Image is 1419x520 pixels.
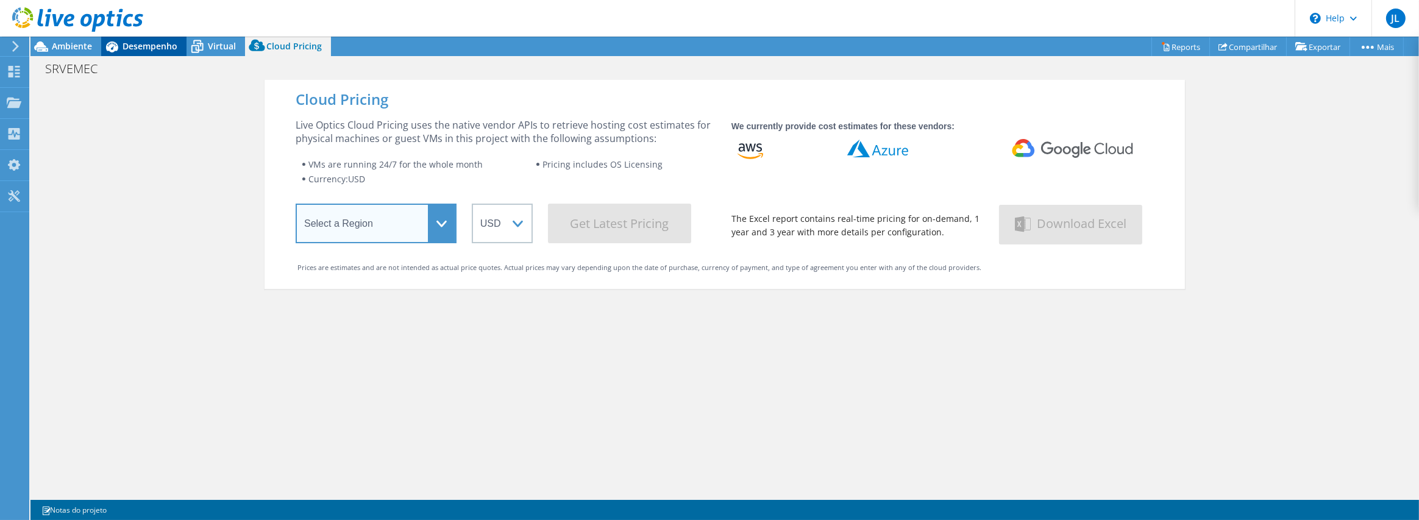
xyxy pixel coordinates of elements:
h1: SRVEMEC [40,62,116,76]
span: JL [1386,9,1406,28]
div: Prices are estimates and are not intended as actual price quotes. Actual prices may vary dependin... [297,261,1152,274]
span: Currency: USD [308,173,365,185]
span: Ambiente [52,40,92,52]
div: Cloud Pricing [296,93,1154,106]
span: Cloud Pricing [266,40,322,52]
div: Live Optics Cloud Pricing uses the native vendor APIs to retrieve hosting cost estimates for phys... [296,118,716,145]
a: Mais [1350,37,1404,56]
span: Desempenho [123,40,177,52]
a: Reports [1151,37,1210,56]
span: Virtual [208,40,236,52]
svg: \n [1310,13,1321,24]
span: Pricing includes OS Licensing [542,158,663,170]
div: The Excel report contains real-time pricing for on-demand, 1 year and 3 year with more details pe... [731,212,984,239]
a: Exportar [1286,37,1350,56]
a: Notas do projeto [33,502,115,518]
span: VMs are running 24/7 for the whole month [308,158,483,170]
a: Compartilhar [1209,37,1287,56]
strong: We currently provide cost estimates for these vendors: [731,121,955,131]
